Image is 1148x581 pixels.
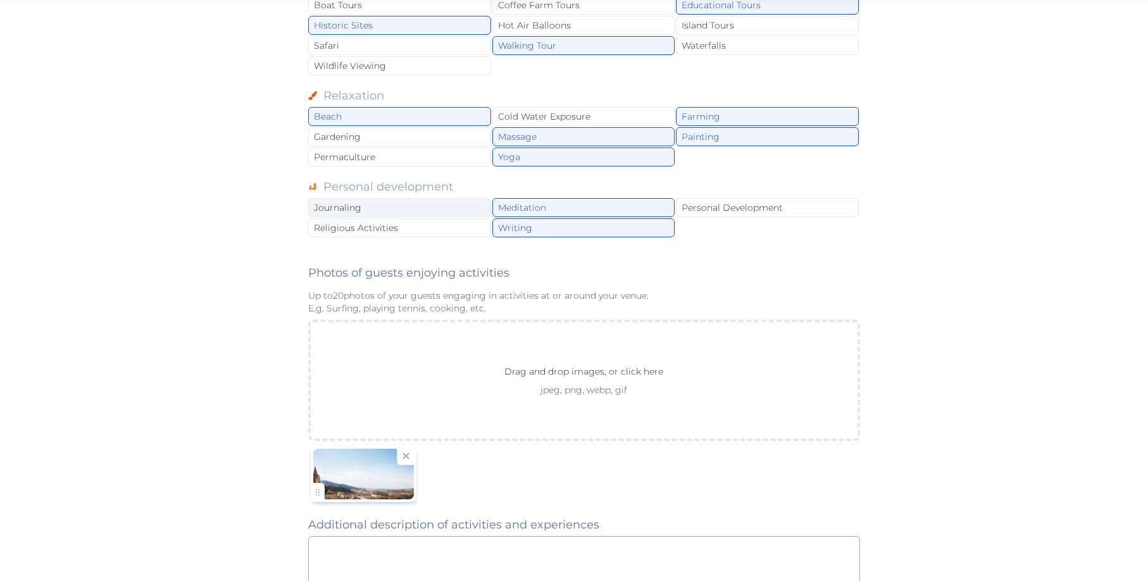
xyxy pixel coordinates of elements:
div: Safari [308,36,491,55]
p: Drag and drop images, or click here [494,365,673,384]
div: Religious Activities [308,218,491,237]
div: Waterfalls [676,36,859,55]
div: Wildlife Viewing [308,56,491,75]
label: Additional description of activities and experiences [308,516,599,534]
div: Island Tours [676,16,859,35]
p: jpeg, png, webp, gif [482,384,686,396]
div: Gardening [308,127,491,146]
div: Personal Development [676,198,859,217]
div: Massage [492,127,675,146]
div: Historic Sites [308,16,491,35]
div: Meditation [492,198,675,217]
label: Relaxation [323,87,384,107]
label: Personal development [323,178,453,198]
div: Permaculture [308,147,491,166]
div: Writing [492,218,675,237]
div: Journaling [308,198,491,217]
div: Hot Air Balloons [492,16,675,35]
div: Beach [308,107,491,126]
div: Yoga [492,147,675,166]
div: Farming [676,107,859,126]
div: Painting [676,127,859,146]
p: Up to 20 photos of your guests engaging in activities at or around your venue. E.g. Surfing, play... [308,289,860,315]
label: Photos of guests enjoying activities [308,264,509,282]
div: Walking Tour [492,36,675,55]
div: Cold Water Exposure [492,107,675,126]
